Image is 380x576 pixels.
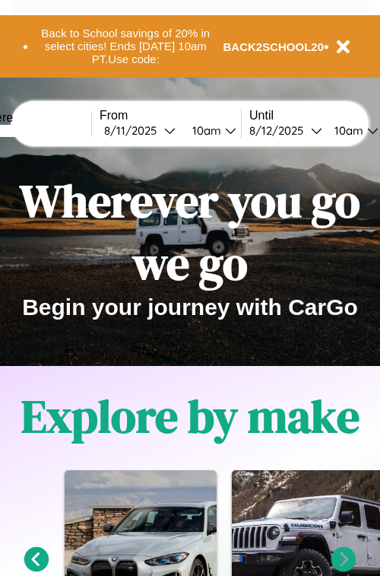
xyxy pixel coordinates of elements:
button: 8/11/2025 [100,123,180,138]
b: BACK2SCHOOL20 [223,40,325,53]
button: 10am [180,123,241,138]
div: 10am [327,123,367,138]
div: 10am [185,123,225,138]
div: 8 / 11 / 2025 [104,123,164,138]
h1: Explore by make [21,385,359,447]
label: From [100,109,241,123]
button: Back to School savings of 20% in select cities! Ends [DATE] 10am PT.Use code: [28,23,223,70]
div: 8 / 12 / 2025 [249,123,311,138]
